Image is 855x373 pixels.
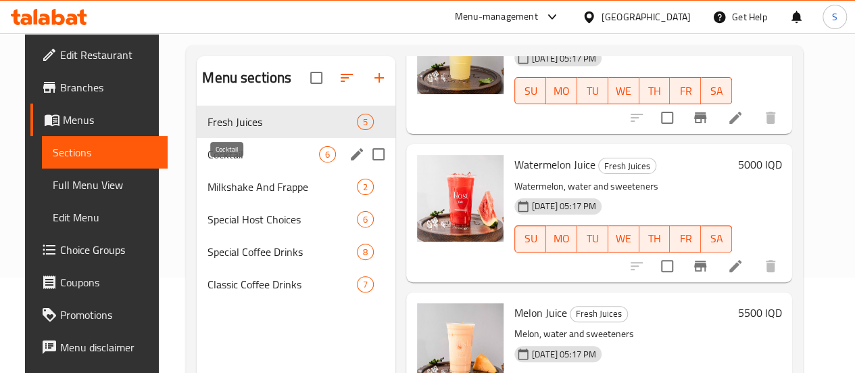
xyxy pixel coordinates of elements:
a: Menus [30,104,168,136]
span: Edit Restaurant [60,47,157,63]
span: Watermelon Juice [514,154,595,175]
span: WE [614,229,634,248]
span: Sort sections [331,62,363,94]
span: Menu disclaimer [60,339,157,355]
button: SU [514,77,546,104]
span: Edit Menu [53,209,157,225]
span: SA [706,229,727,248]
h2: Menu sections [202,68,291,88]
a: Edit Menu [42,201,168,234]
span: Select to update [653,252,681,280]
div: Fresh Juices5 [197,106,395,138]
div: items [357,244,374,260]
span: Sections [53,144,157,160]
span: 7 [358,278,373,291]
button: edit [347,144,367,164]
button: Branch-specific-item [684,250,716,282]
span: S [832,9,837,24]
button: MO [546,77,577,104]
h6: 5500 IQD [737,303,781,322]
h6: 5000 IQD [737,155,781,174]
span: Select to update [653,104,681,132]
button: Add section [363,62,395,94]
span: TU [583,81,603,101]
span: 5 [358,116,373,129]
span: Full Menu View [53,177,157,193]
span: Choice Groups [60,242,157,258]
button: delete [754,250,787,282]
div: Milkshake And Frappe2 [197,171,395,203]
span: Melon Juice [514,303,567,323]
span: SU [520,229,541,248]
span: WE [614,81,634,101]
button: SU [514,225,546,253]
div: Special Host Choices6 [197,203,395,236]
nav: Menu sections [197,100,395,306]
button: SA [701,225,732,253]
div: items [357,114,374,130]
a: Edit Restaurant [30,39,168,71]
span: FR [675,229,695,248]
span: 2 [358,181,373,194]
span: Special Host Choices [207,211,357,227]
span: Milkshake And Frappe [207,179,357,195]
span: Special Coffee Drinks [207,244,357,260]
span: Fresh Juices [207,114,357,130]
p: Melon, water and sweeteners [514,326,732,343]
span: TH [645,81,665,101]
div: items [357,179,374,195]
span: [DATE] 05:17 PM [527,52,602,65]
span: Promotions [60,307,157,323]
span: Menus [63,112,157,128]
span: Classic Coffee Drinks [207,276,357,292]
div: items [357,211,374,227]
button: MO [546,225,577,253]
span: Cocktail [207,146,319,162]
span: TU [583,229,603,248]
span: FR [675,81,695,101]
button: TU [577,225,608,253]
div: Fresh Juices [598,158,656,174]
span: 8 [358,246,373,259]
div: Menu-management [455,9,538,25]
img: Watermelon Juice [417,155,504,242]
a: Choice Groups [30,234,168,266]
button: TU [577,77,608,104]
span: Select all sections [302,64,331,92]
a: Promotions [30,299,168,331]
span: [DATE] 05:17 PM [527,348,602,361]
button: FR [670,77,701,104]
button: WE [608,77,639,104]
a: Menu disclaimer [30,331,168,364]
span: MO [552,229,572,248]
a: Full Menu View [42,169,168,201]
button: SA [701,77,732,104]
span: MO [552,81,572,101]
span: 6 [358,213,373,226]
div: items [319,146,336,162]
span: TH [645,229,665,248]
div: Special Coffee Drinks8 [197,236,395,268]
div: items [357,276,374,292]
a: Branches [30,71,168,104]
button: delete [754,102,787,134]
span: Fresh Juices [599,158,656,174]
a: Edit menu item [727,110,743,126]
div: [GEOGRAPHIC_DATA] [602,9,691,24]
span: SU [520,81,541,101]
div: Classic Coffee Drinks7 [197,268,395,301]
span: 6 [320,148,335,161]
span: Coupons [60,274,157,290]
span: Branches [60,79,157,95]
p: Watermelon, water and sweeteners [514,178,732,195]
a: Edit menu item [727,258,743,274]
span: [DATE] 05:17 PM [527,200,602,213]
span: Fresh Juices [570,306,627,322]
a: Sections [42,136,168,169]
div: Fresh Juices [570,306,628,322]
